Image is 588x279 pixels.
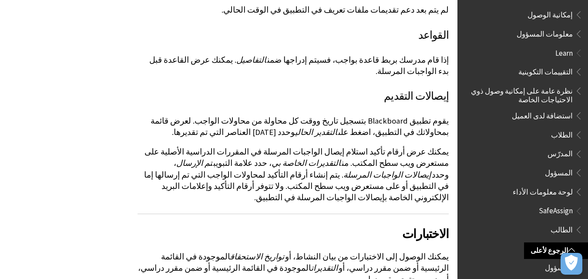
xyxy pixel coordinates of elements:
[528,7,573,19] span: إمكانية الوصول
[551,222,573,234] span: الطالب
[524,242,588,259] a: الرجوع لأعلى
[468,84,573,104] span: نظرة عامة على إمكانية وصول ذوي الاحتياجات الخاصة
[138,115,449,138] p: يقوم تطبيق Blackboard بتسجيل تاريخ ووقت كل محاولة من محاولات الواجب. لعرض قائمة بمحاولاتك في التط...
[176,158,212,168] span: تم الإرسال
[548,242,573,253] span: المدرس
[138,54,449,77] p: إذا قام مدرسك بربط قاعدة بواجب، فسيتم إدراجها ضمن . يمكنك عرض القاعدة قبل بدء الواجبات المرسلة.
[236,55,266,65] span: التفاصيل
[230,252,284,262] span: تواريخ الاستحقاق
[138,88,449,104] h3: إيصالات التقديم
[545,165,573,177] span: المسؤول
[555,46,573,57] span: Learn
[463,204,583,276] nav: Book outline for Blackboard SafeAssign
[551,128,573,139] span: الطلاب
[539,204,573,215] span: SafeAssign
[548,147,573,158] span: المدرّس
[343,170,431,180] span: إيصالات الواجبات المرسلة
[561,253,582,275] button: فتح التفضيلات
[138,27,449,44] h3: القواعد
[463,46,583,199] nav: Book outline for Blackboard Learn Help
[272,158,341,168] span: التقديرات الخاصة بي
[545,260,573,272] span: المسؤول
[513,185,573,196] span: لوحة معلومات الأداء
[138,4,449,16] p: لم يتم بعد دعم تقديمات ملفات تعريف في التطبيق في الوقت الحالي.
[512,108,573,120] span: استضافة لدى العميل
[138,214,449,243] h2: الاختبارات
[295,127,337,137] span: التقدير الحالي
[138,146,449,203] p: يمكنك عرض أرقام تأكيد استلام إيصال الواجبات المرسلة في المقررات الدراسية الأصلية على مستعرض ويب س...
[311,263,338,273] span: التقديرات
[517,27,573,38] span: معلومات المسؤول
[518,64,573,76] span: التقييمات التكوينية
